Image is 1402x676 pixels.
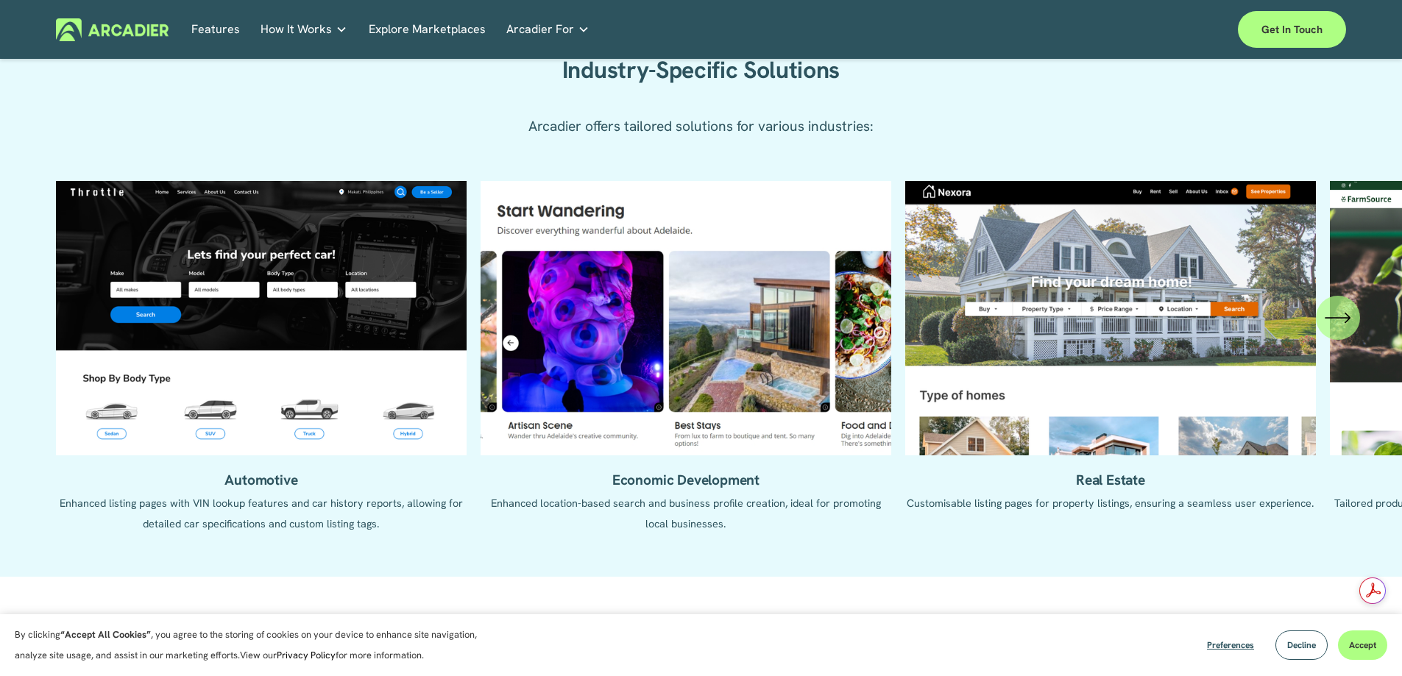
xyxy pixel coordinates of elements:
[506,19,574,40] span: Arcadier For
[1196,630,1265,660] button: Preferences
[1207,639,1254,651] span: Preferences
[261,19,332,40] span: How It Works
[60,628,151,641] strong: “Accept All Cookies”
[506,18,590,41] a: folder dropdown
[15,625,493,666] p: By clicking , you agree to the storing of cookies on your device to enhance site navigation, anal...
[1275,630,1328,660] button: Decline
[1238,11,1346,48] a: Get in touch
[1328,605,1402,676] iframe: Chat Widget
[1316,296,1360,340] button: Next
[528,117,874,135] span: Arcadier offers tailored solutions for various industries:
[191,18,240,41] a: Features
[56,18,169,41] img: Arcadier
[1287,639,1316,651] span: Decline
[495,56,907,85] h2: Industry-Specific Solutions
[369,18,486,41] a: Explore Marketplaces
[261,18,347,41] a: folder dropdown
[277,649,336,661] a: Privacy Policy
